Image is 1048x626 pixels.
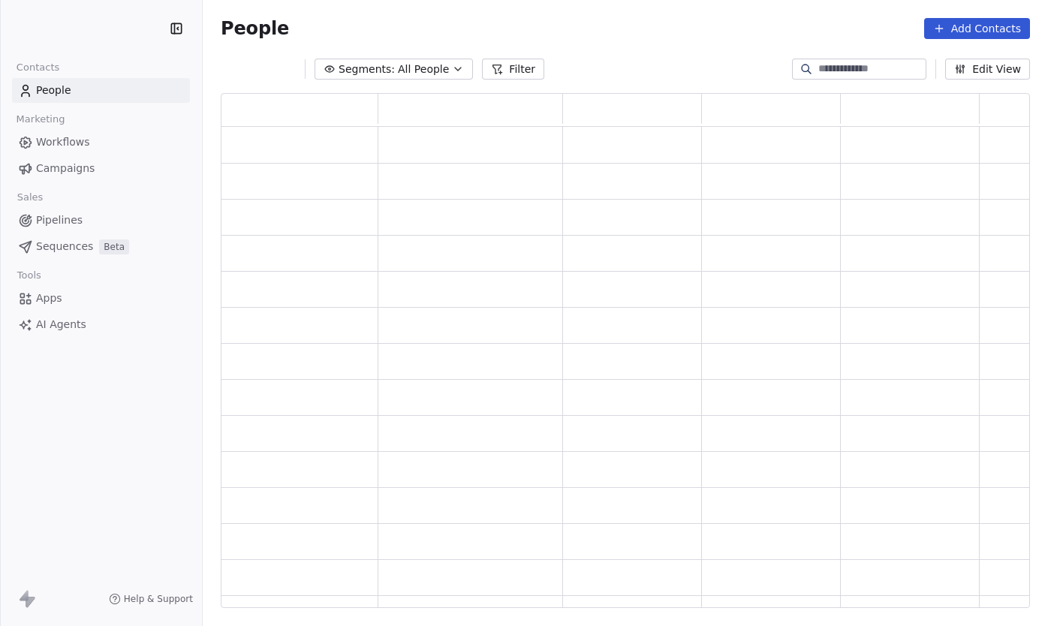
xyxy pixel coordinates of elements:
span: People [36,83,71,98]
button: Edit View [945,59,1030,80]
span: Campaigns [36,161,95,176]
button: Add Contacts [924,18,1030,39]
span: Workflows [36,134,90,150]
a: Apps [12,286,190,311]
a: Workflows [12,130,190,155]
span: Marketing [10,108,71,131]
span: Pipelines [36,212,83,228]
a: AI Agents [12,312,190,337]
span: Sales [11,186,50,209]
span: Sequences [36,239,93,254]
span: People [221,17,289,40]
span: Help & Support [124,593,193,605]
span: Tools [11,264,47,287]
span: Segments: [339,62,395,77]
button: Filter [482,59,544,80]
a: Help & Support [109,593,193,605]
span: AI Agents [36,317,86,333]
span: Contacts [10,56,66,79]
span: Beta [99,239,129,254]
a: Campaigns [12,156,190,181]
a: Pipelines [12,208,190,233]
span: All People [398,62,449,77]
a: People [12,78,190,103]
span: Apps [36,290,62,306]
a: SequencesBeta [12,234,190,259]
